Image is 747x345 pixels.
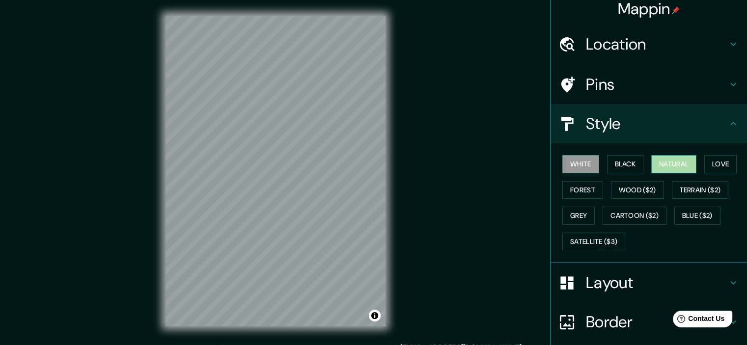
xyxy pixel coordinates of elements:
[562,181,603,199] button: Forest
[672,181,729,199] button: Terrain ($2)
[674,207,720,225] button: Blue ($2)
[611,181,664,199] button: Wood ($2)
[551,104,747,143] div: Style
[586,312,727,332] h4: Border
[166,16,386,326] canvas: Map
[551,65,747,104] div: Pins
[551,25,747,64] div: Location
[607,155,644,173] button: Black
[603,207,666,225] button: Cartoon ($2)
[660,307,736,334] iframe: Help widget launcher
[562,233,625,251] button: Satellite ($3)
[586,34,727,54] h4: Location
[562,155,599,173] button: White
[586,75,727,94] h4: Pins
[586,114,727,133] h4: Style
[651,155,696,173] button: Natural
[562,207,595,225] button: Grey
[369,310,381,321] button: Toggle attribution
[551,302,747,342] div: Border
[551,263,747,302] div: Layout
[672,6,680,14] img: pin-icon.png
[586,273,727,292] h4: Layout
[704,155,737,173] button: Love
